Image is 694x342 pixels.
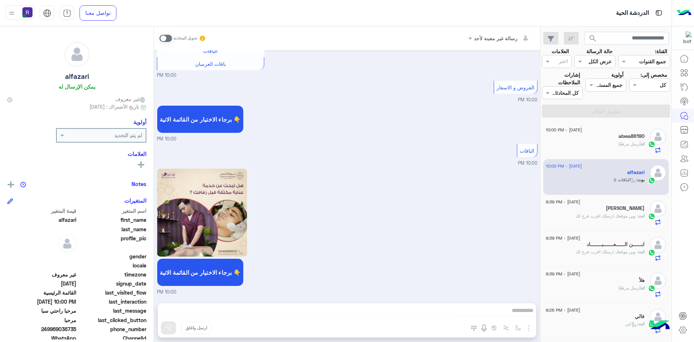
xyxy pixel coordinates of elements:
span: 10:00 PM [157,136,176,143]
span: [DATE] - 10:00 PM [546,127,582,133]
img: profile [7,9,16,18]
span: اسم المتغير [78,207,147,215]
img: WhatsApp [648,285,655,292]
a: تواصل معنا [80,5,116,21]
label: مخصص إلى: [641,71,667,79]
small: تحويل المحادثة [173,35,197,41]
span: برجاء الاختيار من القائمة الاتية 👇 [160,116,241,123]
span: القائمة الرئيسية [7,289,76,296]
span: [DATE] - 9:39 PM [546,199,580,205]
span: last_interaction [78,298,147,305]
h6: Notes [132,181,146,187]
span: signup_date [78,280,147,287]
label: حالة الرسالة [586,47,613,55]
span: ChannelId [78,334,147,342]
span: timezone [78,271,147,278]
span: : لبن [625,321,638,326]
span: phone_number [78,325,147,333]
span: بوت [637,177,644,182]
span: : الباقات 2 [614,177,637,182]
h6: المتغيرات [124,197,146,204]
span: غير معروف [7,271,76,278]
span: 2025-08-29T19:00:28.339Z [7,280,76,287]
span: العروض و الاسعار [497,84,534,90]
span: 249969036735 [7,325,76,333]
span: برجاء الاختيار من القائمة الاتية 👇 [160,269,241,276]
span: انت [638,321,644,326]
h5: ابــــــن الــــــعـــــــبــــــــاد [587,241,644,248]
img: WhatsApp [648,177,655,184]
span: 10:00 PM [157,289,176,296]
img: tab [63,9,71,17]
span: وين موقعك ارسلك اقرب فرع لك [575,249,638,254]
img: Logo [677,5,691,21]
span: انت [641,285,644,291]
span: alfazari [7,216,76,224]
button: تطبيق الفلاتر [542,105,670,118]
img: userImage [22,7,33,17]
span: last_clicked_button [78,316,147,324]
span: 10:00 PM [518,97,537,102]
h5: Jamil Khan [606,205,644,211]
span: أرسل مرفقًا [618,285,641,291]
span: null [7,253,76,260]
span: [DATE] - 9:39 PM [546,271,580,277]
span: غير معروف [115,95,146,103]
img: 322853014244696 [678,31,691,45]
label: العلامات [552,47,569,55]
img: Q2FwdHVyZSAoMykucG5n.png [157,169,248,257]
span: last_message [78,307,147,314]
h5: ھلأ [639,277,644,283]
button: ارسل واغلق [181,322,211,334]
img: tab [654,8,663,17]
span: الباقات [203,48,218,54]
label: القناة: [655,47,667,55]
span: 2 [7,334,76,342]
span: [DATE] - 9:26 PM [546,307,580,313]
span: باقات العرسان [195,61,226,67]
h6: يمكن الإرسال له [59,83,95,90]
span: 10:00 PM [518,160,537,166]
img: defaultAdmin.png [650,128,666,145]
img: notes [20,182,26,187]
img: defaultAdmin.png [58,235,76,253]
img: tab [43,9,51,17]
span: last_name [78,225,147,233]
button: search [584,32,602,47]
span: null [7,262,76,269]
span: انت [641,141,644,147]
img: defaultAdmin.png [650,237,666,253]
span: انت [638,249,644,254]
span: تاريخ الأشتراك : [DATE] [89,103,139,110]
h5: abwa86190 [618,133,644,139]
img: WhatsApp [648,141,655,148]
img: add [8,181,14,188]
div: اختر [559,57,569,67]
h6: أولوية [133,119,146,125]
img: defaultAdmin.png [650,309,666,325]
span: وين موقعك ارسلك اقرب فرع لك [575,213,638,219]
img: defaultAdmin.png [65,42,89,67]
span: 2025-08-29T19:00:50.8062096Z [7,298,76,305]
label: أولوية [611,71,624,79]
h5: alfazari [65,72,89,81]
span: الباقات [520,148,534,154]
h5: alfazari [627,169,644,176]
span: search [588,34,597,43]
span: last_visited_flow [78,289,147,296]
a: tab [60,5,74,21]
span: 10:00 PM [157,72,176,79]
span: مرحبا [7,316,76,324]
label: إشارات الملاحظات [542,71,580,86]
p: الدردشة الحية [616,8,649,18]
span: [DATE] - 9:39 PM [546,235,580,241]
img: WhatsApp [648,213,655,220]
img: hulul-logo.png [647,313,672,338]
span: profile_pic [78,235,147,251]
span: مرحبا راحتي سبا [7,307,76,314]
img: defaultAdmin.png [650,165,666,181]
img: WhatsApp [648,249,655,256]
img: defaultAdmin.png [650,200,666,217]
span: قيمة المتغير [7,207,76,215]
span: locale [78,262,147,269]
